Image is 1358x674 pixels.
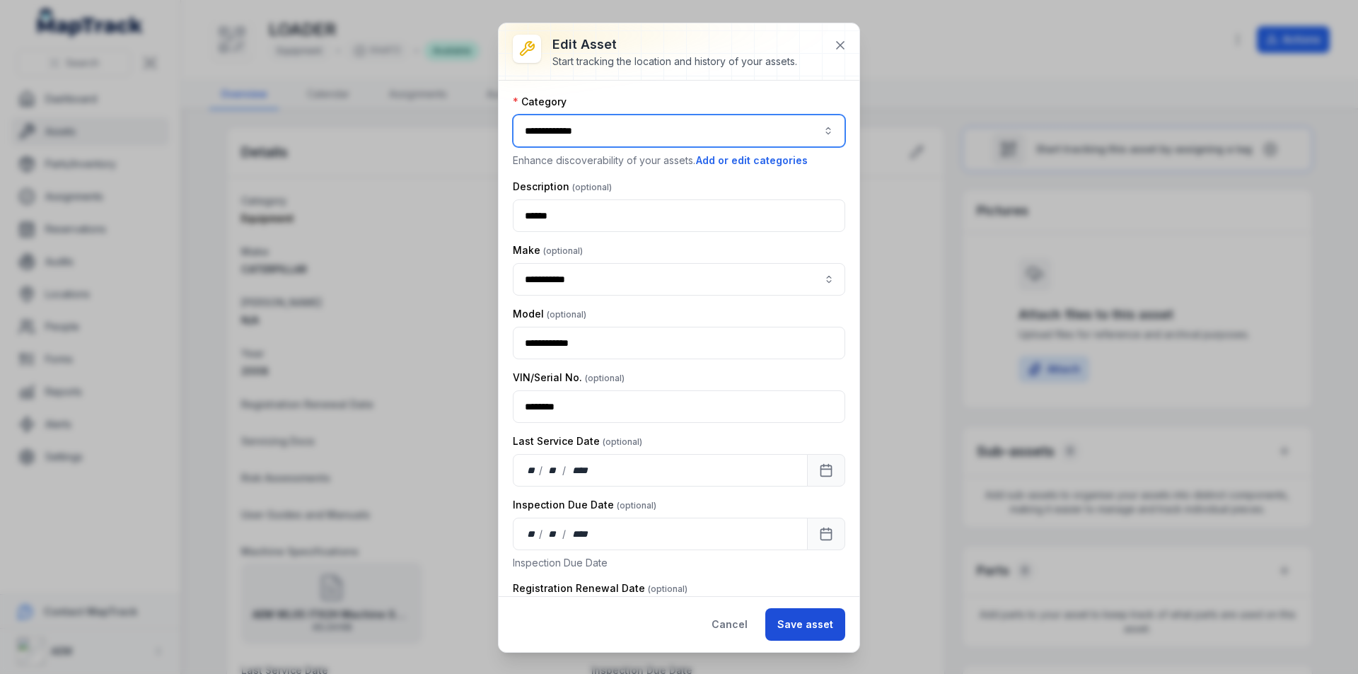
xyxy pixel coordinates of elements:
[513,498,656,512] label: Inspection Due Date
[513,307,586,321] label: Model
[552,35,797,54] h3: Edit asset
[513,371,625,385] label: VIN/Serial No.
[544,463,563,477] div: month,
[567,527,593,541] div: year,
[765,608,845,641] button: Save asset
[513,263,845,296] input: asset-edit:cf[8261eee4-602e-4976-b39b-47b762924e3f]-label
[695,153,808,168] button: Add or edit categories
[513,153,845,168] p: Enhance discoverability of your assets.
[567,463,593,477] div: year,
[513,243,583,257] label: Make
[562,527,567,541] div: /
[539,527,544,541] div: /
[552,54,797,69] div: Start tracking the location and history of your assets.
[513,180,612,194] label: Description
[562,463,567,477] div: /
[525,463,539,477] div: day,
[525,527,539,541] div: day,
[513,95,567,109] label: Category
[700,608,760,641] button: Cancel
[807,518,845,550] button: Calendar
[807,454,845,487] button: Calendar
[513,434,642,448] label: Last Service Date
[513,581,687,595] label: Registration Renewal Date
[539,463,544,477] div: /
[513,556,845,570] p: Inspection Due Date
[544,527,563,541] div: month,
